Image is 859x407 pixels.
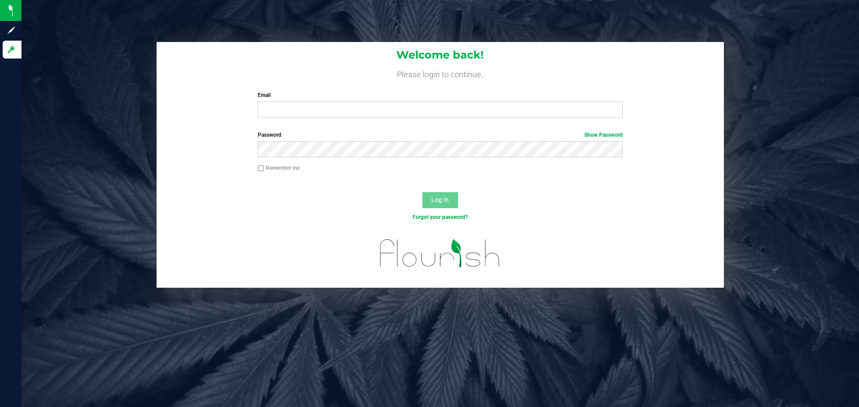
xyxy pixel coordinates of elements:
[431,196,449,203] span: Log In
[584,132,623,138] a: Show Password
[157,68,724,79] h4: Please login to continue.
[258,91,622,99] label: Email
[258,165,264,172] input: Remember me
[369,231,511,276] img: flourish_logo.svg
[157,49,724,61] h1: Welcome back!
[422,192,458,208] button: Log In
[258,132,281,138] span: Password
[7,45,16,54] inline-svg: Log in
[7,26,16,35] inline-svg: Sign up
[258,164,300,172] label: Remember me
[412,214,468,220] a: Forgot your password?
